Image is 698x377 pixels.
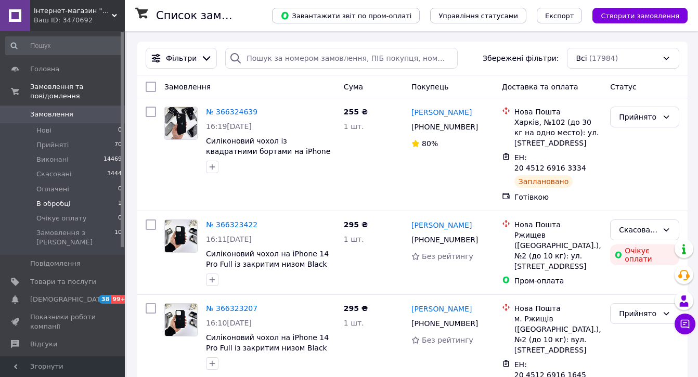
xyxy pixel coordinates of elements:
[206,108,257,116] a: № 366324639
[114,228,122,247] span: 10
[206,235,252,243] span: 16:11[DATE]
[30,110,73,119] span: Замовлення
[30,259,81,268] span: Повідомлення
[36,155,69,164] span: Виконані
[34,6,112,16] span: Інтернет-магазин "MANGO"
[545,12,574,20] span: Експорт
[104,155,122,164] span: 14469
[514,175,573,188] div: Заплановано
[592,8,688,23] button: Створити замовлення
[36,126,51,135] span: Нові
[601,12,679,20] span: Створити замовлення
[514,153,586,172] span: ЕН: 20 4512 6916 3334
[411,220,472,230] a: [PERSON_NAME]
[502,83,578,91] span: Доставка та оплата
[537,8,583,23] button: Експорт
[610,83,637,91] span: Статус
[30,295,107,304] span: [DEMOGRAPHIC_DATA]
[118,126,122,135] span: 0
[344,319,364,327] span: 1 шт.
[409,316,480,331] div: [PHONE_NUMBER]
[514,303,602,314] div: Нова Пошта
[411,107,472,118] a: [PERSON_NAME]
[206,333,329,362] a: Силіконовий чохол на iPhone 14 Pro Full із закритим низом Black (18)
[118,185,122,194] span: 0
[675,314,695,334] button: Чат з покупцем
[514,192,602,202] div: Готівкою
[165,304,197,336] img: Фото товару
[422,252,473,261] span: Без рейтингу
[409,120,480,134] div: [PHONE_NUMBER]
[114,140,122,150] span: 70
[589,54,618,62] span: (17984)
[483,53,559,63] span: Збережені фільтри:
[514,276,602,286] div: Пром-оплата
[118,199,122,209] span: 1
[164,83,211,91] span: Замовлення
[514,117,602,148] div: Харків, №102 (до 30 кг на одно место): ул. [STREET_ADDRESS]
[5,36,123,55] input: Пошук
[36,170,72,179] span: Скасовані
[206,319,252,327] span: 16:10[DATE]
[422,139,438,148] span: 80%
[582,11,688,19] a: Створити замовлення
[206,220,257,229] a: № 366323422
[166,53,197,63] span: Фільтри
[344,235,364,243] span: 1 шт.
[438,12,518,20] span: Управління статусами
[411,83,448,91] span: Покупець
[422,336,473,344] span: Без рейтингу
[206,250,329,279] a: Силіконовий чохол на iPhone 14 Pro Full із закритим низом Black (18)
[164,107,198,140] a: Фото товару
[619,224,658,236] div: Скасовано
[272,8,420,23] button: Завантажити звіт по пром-оплаті
[36,199,71,209] span: В обробці
[118,214,122,223] span: 0
[164,219,198,253] a: Фото товару
[206,304,257,313] a: № 366323207
[34,16,125,25] div: Ваш ID: 3470692
[409,232,480,247] div: [PHONE_NUMBER]
[164,303,198,336] a: Фото товару
[430,8,526,23] button: Управління статусами
[344,304,368,313] span: 295 ₴
[30,313,96,331] span: Показники роботи компанії
[344,83,363,91] span: Cума
[107,170,122,179] span: 3444
[36,140,69,150] span: Прийняті
[36,214,86,223] span: Очікує оплату
[30,340,57,349] span: Відгуки
[156,9,262,22] h1: Список замовлень
[619,308,658,319] div: Прийнято
[36,185,69,194] span: Оплачені
[225,48,458,69] input: Пошук за номером замовлення, ПІБ покупця, номером телефону, Email, номером накладної
[411,304,472,314] a: [PERSON_NAME]
[280,11,411,20] span: Завантажити звіт по пром-оплаті
[344,122,364,131] span: 1 шт.
[514,107,602,117] div: Нова Пошта
[36,228,114,247] span: Замовлення з [PERSON_NAME]
[576,53,587,63] span: Всі
[514,314,602,355] div: м. Ржищів ([GEOGRAPHIC_DATA].), №2 (до 10 кг): вул. [STREET_ADDRESS]
[30,277,96,287] span: Товари та послуги
[344,220,368,229] span: 295 ₴
[610,244,679,265] div: Очікує оплати
[30,64,59,74] span: Головна
[344,108,368,116] span: 255 ₴
[165,107,197,139] img: Фото товару
[165,220,197,252] img: Фото товару
[514,219,602,230] div: Нова Пошта
[619,111,658,123] div: Прийнято
[99,295,111,304] span: 38
[206,122,252,131] span: 16:19[DATE]
[30,82,125,101] span: Замовлення та повідомлення
[111,295,128,304] span: 99+
[514,230,602,271] div: Ржищев ([GEOGRAPHIC_DATA].), №2 (до 10 кг): ул. [STREET_ADDRESS]
[206,137,330,176] a: Силіконовий чохол із квадратними бортами на iPhone 11. Case for iPhone 11 Black, Чорний (18)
